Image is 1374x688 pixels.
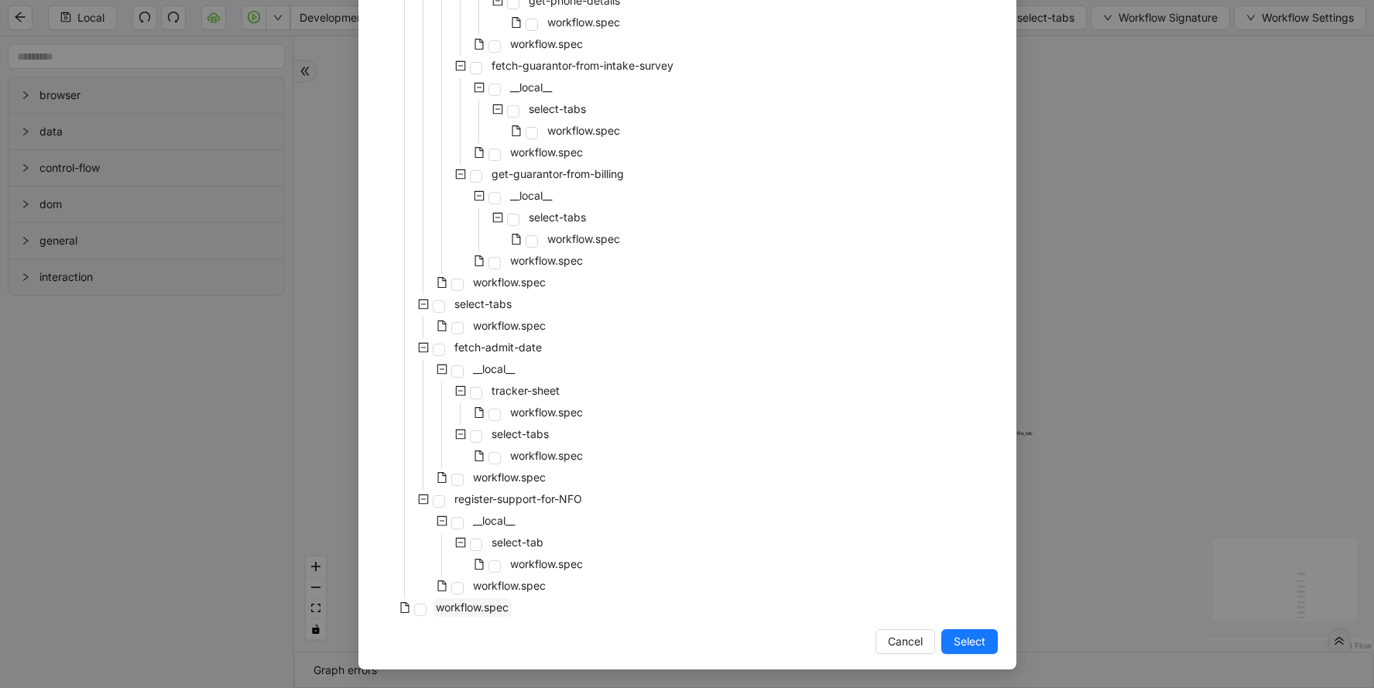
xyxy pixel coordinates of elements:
span: select-tab [488,533,547,552]
span: file [437,580,447,591]
span: file [399,602,410,613]
span: file [437,320,447,331]
span: workflow.spec [507,403,586,422]
span: minus-square [437,364,447,375]
span: fetch-guarantor-from-intake-survey [492,59,673,72]
span: file [474,407,485,418]
span: fetch-admit-date [451,338,545,357]
span: file [474,39,485,50]
span: minus-square [437,515,447,526]
span: select-tabs [492,427,549,440]
span: minus-square [455,429,466,440]
span: __local__ [507,187,555,205]
span: __local__ [510,80,552,94]
span: workflow.spec [510,557,583,570]
span: workflow.spec [436,601,509,614]
button: Select [941,629,998,654]
span: file [511,234,522,245]
span: workflow.spec [507,555,586,573]
span: minus-square [474,190,485,201]
span: register-support-for-NFO [454,492,582,505]
span: workflow.spec [510,449,583,462]
span: __local__ [473,514,515,527]
span: workflow.spec [544,122,623,140]
span: select-tab [492,536,543,549]
span: workflow.spec [544,13,623,32]
span: workflow.spec [510,145,583,159]
span: minus-square [455,385,466,396]
span: __local__ [473,362,515,375]
span: workflow.spec [507,447,586,465]
span: file [474,559,485,570]
span: workflow.spec [510,254,583,267]
span: select-tabs [454,297,512,310]
button: Cancel [875,629,935,654]
span: get-guarantor-from-billing [488,165,627,183]
span: workflow.spec [433,598,512,617]
span: Select [954,633,985,650]
span: workflow.spec [507,143,586,162]
span: minus-square [474,82,485,93]
span: workflow.spec [547,232,620,245]
span: workflow.spec [507,35,586,53]
span: fetch-admit-date [454,341,542,354]
span: select-tabs [488,425,552,443]
span: file [474,147,485,158]
span: minus-square [455,169,466,180]
span: minus-square [455,60,466,71]
span: workflow.spec [470,317,549,335]
span: workflow.spec [473,319,546,332]
span: file [474,450,485,461]
span: workflow.spec [507,252,586,270]
span: minus-square [492,104,503,115]
span: workflow.spec [510,37,583,50]
span: select-tabs [526,100,589,118]
span: select-tabs [526,208,589,227]
span: workflow.spec [544,230,623,248]
span: workflow.spec [547,124,620,137]
span: __local__ [507,78,555,97]
span: select-tabs [529,102,586,115]
span: fetch-guarantor-from-intake-survey [488,56,677,75]
span: get-guarantor-from-billing [492,167,624,180]
span: workflow.spec [470,468,549,487]
span: tracker-sheet [492,384,560,397]
span: workflow.spec [547,15,620,29]
span: file [474,255,485,266]
span: minus-square [418,342,429,353]
span: file [511,17,522,28]
span: register-support-for-NFO [451,490,585,508]
span: minus-square [455,537,466,548]
span: Cancel [888,633,923,650]
span: __local__ [470,360,518,378]
span: select-tabs [451,295,515,313]
span: select-tabs [529,211,586,224]
span: __local__ [470,512,518,530]
span: file [511,125,522,136]
span: tracker-sheet [488,382,563,400]
span: workflow.spec [473,471,546,484]
span: workflow.spec [473,276,546,289]
span: workflow.spec [470,577,549,595]
span: file [437,277,447,288]
span: minus-square [418,494,429,505]
span: workflow.spec [510,406,583,419]
span: workflow.spec [473,579,546,592]
span: workflow.spec [470,273,549,292]
span: file [437,472,447,483]
span: __local__ [510,189,552,202]
span: minus-square [492,212,503,223]
span: minus-square [418,299,429,310]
